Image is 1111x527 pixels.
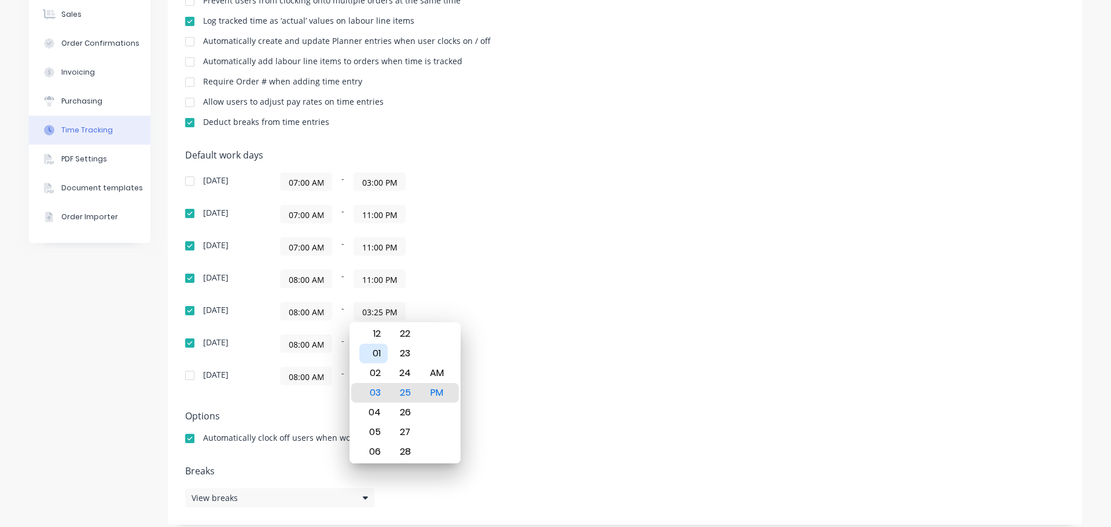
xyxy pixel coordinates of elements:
[389,322,421,463] div: Minute
[203,209,229,217] div: [DATE]
[354,173,405,190] input: Finish
[280,302,569,320] div: -
[61,38,139,49] div: Order Confirmations
[29,174,150,202] button: Document templates
[203,274,229,282] div: [DATE]
[29,202,150,231] button: Order Importer
[423,383,451,403] div: PM
[203,241,229,249] div: [DATE]
[281,270,332,288] input: Start
[359,383,388,403] div: 03
[61,183,143,193] div: Document templates
[61,96,102,106] div: Purchasing
[354,270,405,288] input: Finish
[359,403,388,422] div: 04
[281,303,332,320] input: Start
[359,344,388,363] div: 01
[185,466,1065,477] h5: Breaks
[280,172,569,191] div: -
[359,422,388,442] div: 05
[280,237,569,256] div: -
[359,363,388,383] div: 02
[192,492,238,504] span: View breaks
[61,125,113,135] div: Time Tracking
[203,118,329,126] div: Deduct breaks from time entries
[203,57,462,65] div: Automatically add labour line items to orders when time is tracked
[391,344,420,363] div: 23
[359,324,388,344] div: 12
[203,306,229,314] div: [DATE]
[203,37,491,45] div: Automatically create and update Planner entries when user clocks on / off
[354,205,405,223] input: Finish
[203,371,229,379] div: [DATE]
[358,322,389,463] div: Hour
[391,324,420,344] div: 22
[29,145,150,174] button: PDF Settings
[391,363,420,383] div: 24
[29,58,150,87] button: Invoicing
[280,367,569,385] div: -
[281,335,332,352] input: Start
[203,98,384,106] div: Allow users to adjust pay rates on time entries
[203,17,414,25] div: Log tracked time as ‘actual’ values on labour line items
[354,303,405,320] input: Finish
[281,205,332,223] input: Start
[61,154,107,164] div: PDF Settings
[203,338,229,347] div: [DATE]
[61,212,118,222] div: Order Importer
[280,205,569,223] div: -
[61,67,95,78] div: Invoicing
[280,334,569,353] div: -
[281,173,332,190] input: Start
[29,29,150,58] button: Order Confirmations
[281,238,332,255] input: Start
[391,422,420,442] div: 27
[280,270,569,288] div: -
[359,442,388,462] div: 06
[391,403,420,422] div: 26
[391,383,420,403] div: 25
[29,87,150,116] button: Purchasing
[423,363,451,383] div: AM
[185,411,1065,422] h5: Options
[281,367,332,385] input: Start
[61,9,82,20] div: Sales
[203,434,407,442] div: Automatically clock off users when work day finishes
[354,238,405,255] input: Finish
[203,176,229,185] div: [DATE]
[203,78,362,86] div: Require Order # when adding time entry
[391,442,420,462] div: 28
[29,116,150,145] button: Time Tracking
[185,150,1065,161] h5: Default work days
